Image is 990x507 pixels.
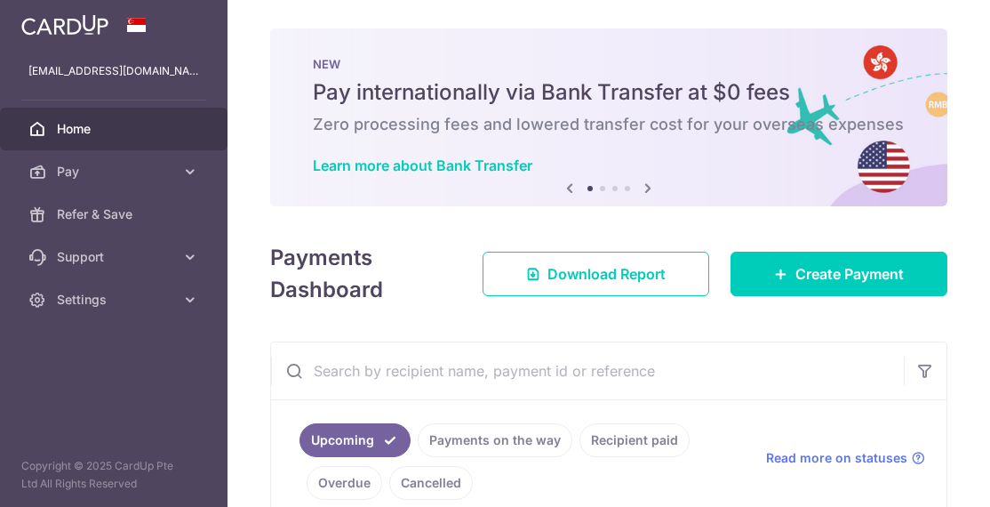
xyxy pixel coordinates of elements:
[57,291,174,309] span: Settings
[795,263,904,285] span: Create Payment
[299,423,411,457] a: Upcoming
[57,248,174,266] span: Support
[547,263,666,285] span: Download Report
[57,205,174,223] span: Refer & Save
[483,252,709,296] a: Download Report
[418,423,572,457] a: Payments on the way
[766,449,925,467] a: Read more on statuses
[731,252,947,296] a: Create Payment
[313,57,905,71] p: NEW
[389,466,473,500] a: Cancelled
[307,466,382,500] a: Overdue
[313,78,905,107] h5: Pay internationally via Bank Transfer at $0 fees
[766,449,907,467] span: Read more on statuses
[21,14,108,36] img: CardUp
[579,423,690,457] a: Recipient paid
[271,342,904,399] input: Search by recipient name, payment id or reference
[313,114,905,135] h6: Zero processing fees and lowered transfer cost for your overseas expenses
[270,242,451,306] h4: Payments Dashboard
[57,120,174,138] span: Home
[270,28,947,206] img: Bank transfer banner
[313,157,532,174] a: Learn more about Bank Transfer
[57,163,174,181] span: Pay
[28,62,199,80] p: [EMAIL_ADDRESS][DOMAIN_NAME]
